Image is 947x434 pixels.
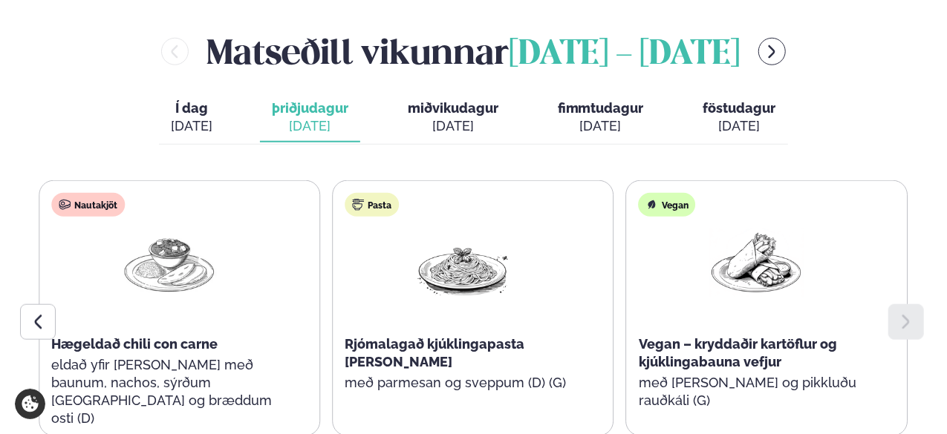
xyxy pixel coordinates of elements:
[396,93,510,142] button: miðvikudagur [DATE]
[159,93,224,142] button: Í dag [DATE]
[639,374,875,410] p: með [PERSON_NAME] og pikkluðu rauðkáli (G)
[51,193,125,217] div: Nautakjöt
[758,38,786,65] button: menu-btn-right
[272,117,348,135] div: [DATE]
[558,117,644,135] div: [DATE]
[206,27,741,76] h2: Matseðill vikunnar
[408,117,498,135] div: [DATE]
[171,117,212,135] div: [DATE]
[639,336,837,369] span: Vegan – kryddaðir kartöflur og kjúklingabauna vefjur
[558,100,644,116] span: fimmtudagur
[646,199,658,211] img: Vegan.svg
[639,193,696,217] div: Vegan
[345,374,581,392] p: með parmesan og sveppum (D) (G)
[703,117,776,135] div: [DATE]
[709,228,804,297] img: Wraps.png
[345,336,524,369] span: Rjómalagað kjúklingapasta [PERSON_NAME]
[415,228,510,297] img: Spagetti.png
[691,93,788,142] button: föstudagur [DATE]
[15,389,45,419] a: Cookie settings
[122,228,217,297] img: Curry-Rice-Naan.png
[352,199,364,211] img: pasta.svg
[345,193,399,217] div: Pasta
[171,99,212,117] span: Í dag
[59,199,71,211] img: beef.svg
[509,39,741,71] span: [DATE] - [DATE]
[546,93,656,142] button: fimmtudagur [DATE]
[51,336,218,352] span: Hægeldað chili con carne
[51,356,287,427] p: eldað yfir [PERSON_NAME] með baunum, nachos, sýrðum [GEOGRAPHIC_DATA] og bræddum osti (D)
[260,93,360,142] button: þriðjudagur [DATE]
[408,100,498,116] span: miðvikudagur
[272,100,348,116] span: þriðjudagur
[161,38,189,65] button: menu-btn-left
[703,100,776,116] span: föstudagur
